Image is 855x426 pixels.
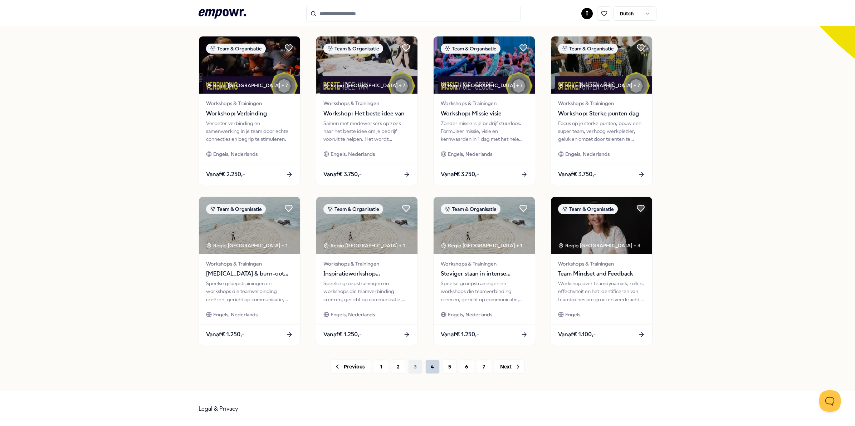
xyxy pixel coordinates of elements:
span: Engels, Nederlands [448,150,492,158]
span: Vanaf € 1.250,- [323,330,362,339]
span: Workshops & Trainingen [558,260,645,268]
img: package image [199,197,300,254]
a: package imageTeam & OrganisatieRegio [GEOGRAPHIC_DATA] + 1Workshops & Trainingen[MEDICAL_DATA] & ... [199,197,301,345]
img: package image [434,197,535,254]
input: Search for products, categories or subcategories [306,6,521,21]
div: Team & Organisatie [441,44,500,54]
div: Workshop over teamdynamiek, rollen, effectiviteit en het identificeren van teamtoxines om groei e... [558,279,645,303]
span: Engels, Nederlands [213,311,258,318]
div: Speelse groepstrainingen en workshops die teamverbinding creëren, gericht op communicatie, gender... [441,279,528,303]
div: Team & Organisatie [558,44,618,54]
span: Engels, Nederlands [448,311,492,318]
button: Next [494,360,525,374]
span: Vanaf € 2.250,- [206,170,245,179]
div: Samen met medewerkers op zoek naar het beste idee om je bedrijf vooruit te helpen. Het wordt uitg... [323,119,410,143]
span: Workshops & Trainingen [206,99,293,107]
div: Verbeter verbinding en samenwerking in je team door echte connecties en begrip te stimuleren. [206,119,293,143]
img: package image [316,197,417,254]
span: Vanaf € 1.100,- [558,330,596,339]
span: Workshops & Trainingen [558,99,645,107]
a: Legal & Privacy [199,405,238,412]
div: Team & Organisatie [441,204,500,214]
div: Team & Organisatie [558,204,618,214]
a: package imageTeam & OrganisatieRegio [GEOGRAPHIC_DATA] + 7Workshops & TrainingenWorkshop: Sterke ... [551,36,653,185]
span: Workshop: Sterke punten dag [558,109,645,118]
div: Team & Organisatie [323,204,383,214]
div: Team & Organisatie [206,44,266,54]
button: 6 [460,360,474,374]
div: Regio [GEOGRAPHIC_DATA] + 1 [206,242,288,249]
img: package image [434,36,535,94]
div: Focus op je sterke punten, bouw een super team, verhoog werkplezier, geluk en omzet door talenten... [558,119,645,143]
span: Workshops & Trainingen [323,99,410,107]
span: Engels, Nederlands [565,150,610,158]
span: Workshop: Het beste idee van [323,109,410,118]
a: package imageTeam & OrganisatieRegio [GEOGRAPHIC_DATA] + 7Workshops & TrainingenWorkshop: Missie ... [433,36,535,185]
div: Speelse groepstrainingen en workshops die teamverbinding creëren, gericht op communicatie, gender... [206,279,293,303]
div: Regio [GEOGRAPHIC_DATA] + 7 [558,81,640,89]
span: Workshop: Verbinding [206,109,293,118]
iframe: Help Scout Beacon - Open [819,390,841,412]
a: package imageTeam & OrganisatieRegio [GEOGRAPHIC_DATA] + 1Workshops & TrainingenSteviger staan in... [433,197,535,345]
button: 1 [374,360,388,374]
img: package image [199,36,300,94]
span: Steviger staan in intense situaties [441,269,528,278]
div: Speelse groepstrainingen en workshops die teamverbinding creëren, gericht op communicatie, gender... [323,279,410,303]
span: Workshops & Trainingen [441,260,528,268]
div: Regio [GEOGRAPHIC_DATA] + 7 [323,81,405,89]
button: I [581,8,593,19]
div: Regio [GEOGRAPHIC_DATA] + 3 [558,242,640,249]
span: Vanaf € 1.250,- [441,330,479,339]
div: Zonder missie is je bedrijf stuurloos. Formuleer missie, visie en kernwaarden in 1 dag met het he... [441,119,528,143]
button: 5 [443,360,457,374]
span: Vanaf € 3.750,- [558,170,596,179]
img: package image [551,36,652,94]
span: Engels, Nederlands [213,150,258,158]
button: 2 [391,360,405,374]
button: 4 [425,360,440,374]
span: [MEDICAL_DATA] & burn-out preventie binnen je team [206,269,293,278]
div: Team & Organisatie [323,44,383,54]
img: package image [551,197,652,254]
span: Vanaf € 1.250,- [206,330,244,339]
div: Team & Organisatie [206,204,266,214]
span: Workshop: Missie visie [441,109,528,118]
span: Vanaf € 3.750,- [441,170,479,179]
a: package imageTeam & OrganisatieRegio [GEOGRAPHIC_DATA] + 1Workshops & TrainingenInspiratieworksho... [316,197,418,345]
span: Inspiratieworkshop gender(on)gelijkheid [323,269,410,278]
div: Regio [GEOGRAPHIC_DATA] + 7 [441,81,523,89]
a: package imageTeam & OrganisatieRegio [GEOGRAPHIC_DATA] + 7Workshops & TrainingenWorkshop: Verbind... [199,36,301,185]
a: package imageTeam & OrganisatieRegio [GEOGRAPHIC_DATA] + 3Workshops & TrainingenTeam Mindset and ... [551,197,653,345]
button: 7 [477,360,491,374]
div: Regio [GEOGRAPHIC_DATA] + 7 [206,81,288,89]
span: Engels, Nederlands [331,150,375,158]
img: package image [316,36,417,94]
span: Vanaf € 3.750,- [323,170,362,179]
button: Previous [331,360,371,374]
div: Regio [GEOGRAPHIC_DATA] + 1 [441,242,522,249]
a: package imageTeam & OrganisatieRegio [GEOGRAPHIC_DATA] + 7Workshops & TrainingenWorkshop: Het bes... [316,36,418,185]
div: Regio [GEOGRAPHIC_DATA] + 1 [323,242,405,249]
span: Engels [565,311,580,318]
span: Engels, Nederlands [331,311,375,318]
span: Workshops & Trainingen [323,260,410,268]
span: Workshops & Trainingen [206,260,293,268]
span: Team Mindset and Feedback [558,269,645,278]
span: Workshops & Trainingen [441,99,528,107]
